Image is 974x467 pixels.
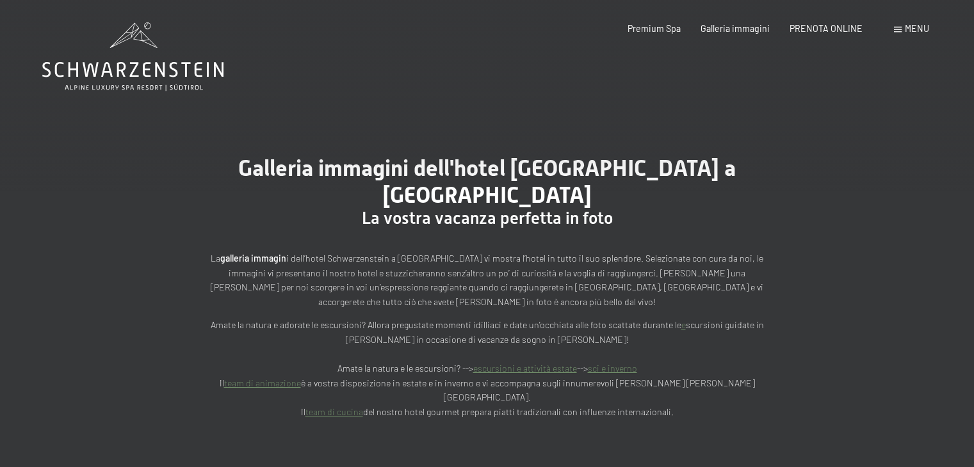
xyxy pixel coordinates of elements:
span: La vostra vacanza perfetta in foto [362,209,613,228]
a: Galleria immagini [701,23,770,34]
span: Menu [905,23,929,34]
a: e [681,319,686,330]
p: La i dell’hotel Schwarzenstein a [GEOGRAPHIC_DATA] vi mostra l’hotel in tutto il suo splendore. S... [206,251,769,309]
a: escursioni e attività estate [473,363,577,374]
p: Amate la natura e adorate le escursioni? Allora pregustate momenti idilliaci e date un’occhiata a... [206,318,769,419]
span: Galleria immagini dell'hotel [GEOGRAPHIC_DATA] a [GEOGRAPHIC_DATA] [238,155,736,208]
strong: galleria immagin [220,253,286,264]
a: Premium Spa [628,23,681,34]
a: sci e inverno [588,363,637,374]
a: team di cucina [305,406,363,417]
a: team di animazione [224,377,301,388]
a: PRENOTA ONLINE [790,23,863,34]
